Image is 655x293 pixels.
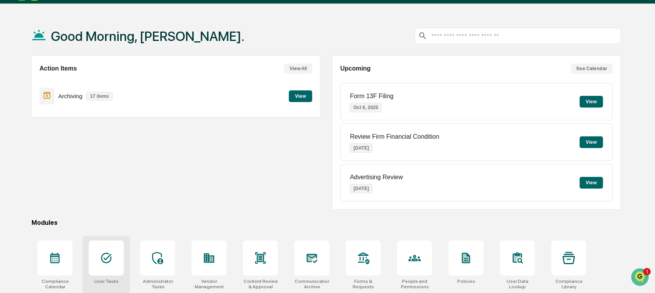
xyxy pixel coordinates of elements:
[16,60,30,74] img: 8933085812038_c878075ebb4cc5468115_72.jpg
[37,279,72,289] div: Compliance Calendar
[56,139,63,145] div: 🗄️
[69,106,85,112] span: [DATE]
[5,150,52,164] a: 🔎Data Lookup
[140,279,175,289] div: Administrator Tasks
[64,138,97,146] span: Attestations
[457,279,475,284] div: Policies
[579,96,603,108] button: View
[294,279,329,289] div: Communications Archive
[8,139,14,145] div: 🖐️
[350,174,403,181] p: Advertising Review
[58,93,83,99] p: Archiving
[51,28,244,44] h1: Good Morning, [PERSON_NAME].
[35,67,107,74] div: We're available if you need us!
[77,172,94,178] span: Pylon
[551,279,586,289] div: Compliance Library
[191,279,227,289] div: Vendor Management
[55,172,94,178] a: Powered byPylon
[340,65,371,72] h2: Upcoming
[630,267,651,288] iframe: Open customer support
[579,136,603,148] button: View
[579,177,603,189] button: View
[350,93,393,100] p: Form 13F Filing
[132,62,142,71] button: Start new chat
[16,106,22,113] img: 1746055101610-c473b297-6a78-478c-a979-82029cc54cd1
[8,60,22,74] img: 1746055101610-c473b297-6a78-478c-a979-82029cc54cd1
[350,184,372,193] p: [DATE]
[39,65,77,72] h2: Action Items
[289,92,312,99] a: View
[53,135,100,149] a: 🗄️Attestations
[8,16,142,29] p: How can we help?
[86,92,112,101] p: 17 items
[397,279,432,289] div: People and Permissions
[31,219,621,226] div: Modules
[243,279,278,289] div: Content Review & Approval
[350,133,439,140] p: Review Firm Financial Condition
[121,85,142,94] button: See all
[289,90,312,102] button: View
[24,106,63,112] span: [PERSON_NAME]
[284,64,312,74] button: View All
[94,279,119,284] div: User Tasks
[16,153,49,161] span: Data Lookup
[16,138,50,146] span: Preclearance
[35,60,128,67] div: Start new chat
[8,86,52,93] div: Past conversations
[8,154,14,160] div: 🔎
[350,103,381,112] p: Oct 6, 2025
[346,279,381,289] div: Forms & Requests
[350,143,372,153] p: [DATE]
[500,279,535,289] div: User Data Lookup
[571,64,613,74] button: See Calendar
[8,99,20,111] img: Jack Rasmussen
[5,135,53,149] a: 🖐️Preclearance
[65,106,67,112] span: •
